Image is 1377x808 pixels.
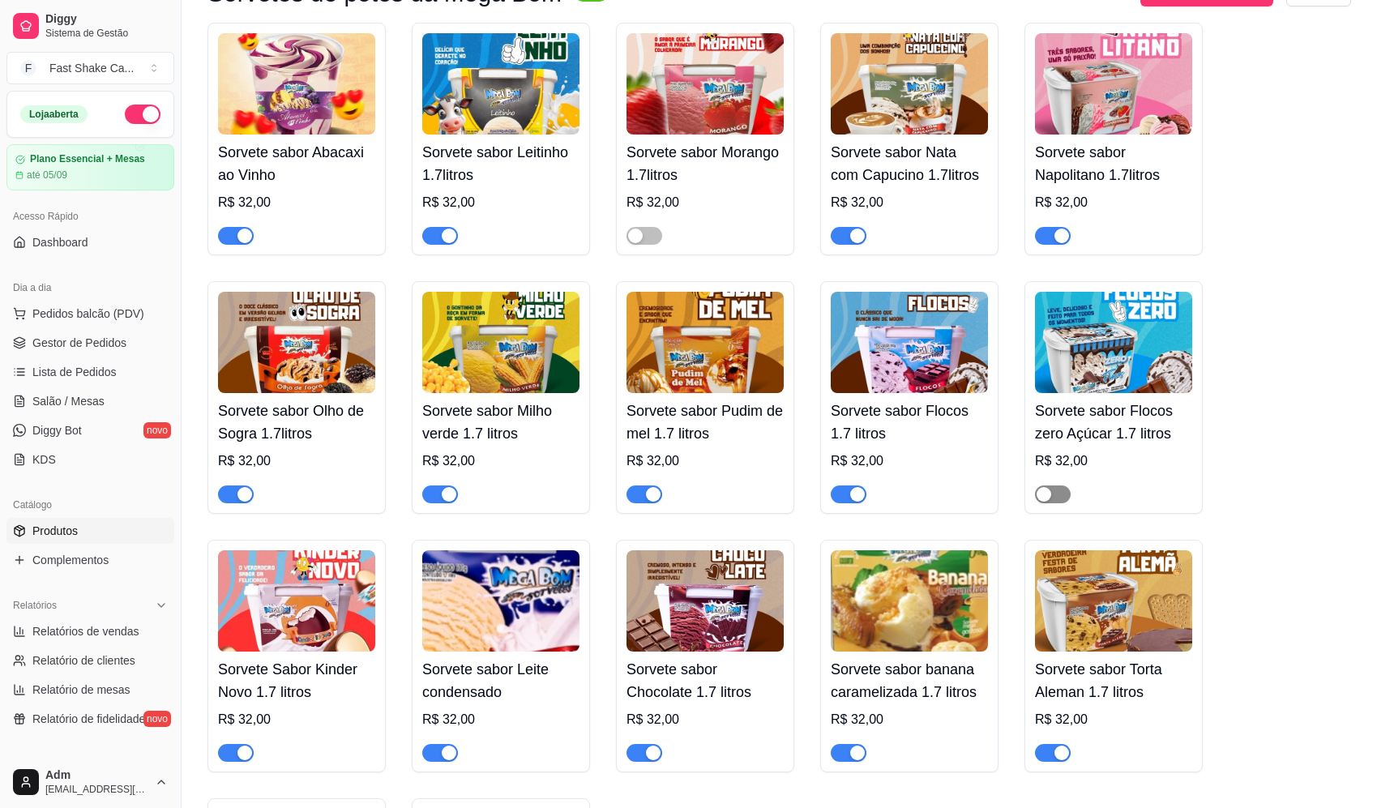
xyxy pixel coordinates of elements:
span: Salão / Mesas [32,393,105,409]
h4: Sorvete sabor Morango 1.7litros [626,141,784,186]
span: Relatório de fidelidade [32,711,145,727]
div: R$ 32,00 [422,451,579,471]
img: product-image [1035,550,1192,652]
button: Alterar Status [125,105,160,124]
img: product-image [422,33,579,135]
button: Adm[EMAIL_ADDRESS][DOMAIN_NAME] [6,763,174,802]
img: product-image [831,33,988,135]
img: product-image [422,292,579,393]
span: Gestor de Pedidos [32,335,126,351]
h4: Sorvete sabor Flocos zero Açúcar 1.7 litros [1035,400,1192,445]
div: R$ 32,00 [831,710,988,729]
article: até 05/09 [27,169,67,182]
span: Pedidos balcão (PDV) [32,306,144,322]
div: Loja aberta [20,105,88,123]
a: Dashboard [6,229,174,255]
div: R$ 32,00 [831,193,988,212]
span: F [20,60,36,76]
h4: Sorvete sabor Napolitano 1.7litros [1035,141,1192,186]
div: Gerenciar [6,751,174,777]
span: [EMAIL_ADDRESS][DOMAIN_NAME] [45,783,148,796]
span: Sistema de Gestão [45,27,168,40]
div: R$ 32,00 [218,710,375,729]
div: R$ 32,00 [1035,710,1192,729]
img: product-image [626,292,784,393]
a: Relatórios de vendas [6,618,174,644]
span: Produtos [32,523,78,539]
h4: Sorvete sabor Leite condensado [422,658,579,703]
img: product-image [1035,292,1192,393]
div: R$ 32,00 [831,451,988,471]
span: Lista de Pedidos [32,364,117,380]
img: product-image [831,550,988,652]
a: Diggy Botnovo [6,417,174,443]
img: product-image [218,33,375,135]
h4: Sorvete sabor Milho verde 1.7 litros [422,400,579,445]
a: Plano Essencial + Mesasaté 05/09 [6,144,174,190]
h4: Sorvete sabor Chocolate 1.7 litros [626,658,784,703]
div: R$ 32,00 [626,710,784,729]
a: Complementos [6,547,174,573]
div: Dia a dia [6,275,174,301]
img: product-image [626,33,784,135]
h4: Sorvete sabor Nata com Capucino 1.7litros [831,141,988,186]
a: Gestor de Pedidos [6,330,174,356]
button: Pedidos balcão (PDV) [6,301,174,327]
div: R$ 32,00 [218,193,375,212]
h4: Sorvete sabor Torta Aleman 1.7 litros [1035,658,1192,703]
div: R$ 32,00 [626,451,784,471]
h4: Sorvete sabor Pudim de mel 1.7 litros [626,400,784,445]
a: KDS [6,447,174,472]
span: Relatórios de vendas [32,623,139,639]
div: R$ 32,00 [422,710,579,729]
div: R$ 32,00 [1035,451,1192,471]
h4: Sorvete sabor Flocos 1.7 litros [831,400,988,445]
h4: Sorvete sabor Leitinho 1.7litros [422,141,579,186]
img: product-image [422,550,579,652]
a: Relatório de fidelidadenovo [6,706,174,732]
img: product-image [626,550,784,652]
span: Diggy [45,12,168,27]
a: Produtos [6,518,174,544]
span: Relatórios [13,599,57,612]
h4: Sorvete sabor Abacaxi ao Vinho [218,141,375,186]
a: Relatório de mesas [6,677,174,703]
div: R$ 32,00 [626,193,784,212]
span: Relatório de clientes [32,652,135,669]
a: DiggySistema de Gestão [6,6,174,45]
h4: Sorvete sabor banana caramelizada 1.7 litros [831,658,988,703]
span: Dashboard [32,234,88,250]
span: Adm [45,768,148,783]
img: product-image [831,292,988,393]
div: Acesso Rápido [6,203,174,229]
span: Relatório de mesas [32,682,130,698]
img: product-image [218,292,375,393]
span: Complementos [32,552,109,568]
div: R$ 32,00 [218,451,375,471]
a: Salão / Mesas [6,388,174,414]
img: product-image [218,550,375,652]
a: Relatório de clientes [6,648,174,673]
div: Fast Shake Ca ... [49,60,134,76]
img: product-image [1035,33,1192,135]
span: Diggy Bot [32,422,82,438]
a: Lista de Pedidos [6,359,174,385]
article: Plano Essencial + Mesas [30,153,145,165]
div: R$ 32,00 [1035,193,1192,212]
h4: Sorvete Sabor Kinder Novo 1.7 litros [218,658,375,703]
button: Select a team [6,52,174,84]
h4: Sorvete sabor Olho de Sogra 1.7litros [218,400,375,445]
span: KDS [32,451,56,468]
div: Catálogo [6,492,174,518]
div: R$ 32,00 [422,193,579,212]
